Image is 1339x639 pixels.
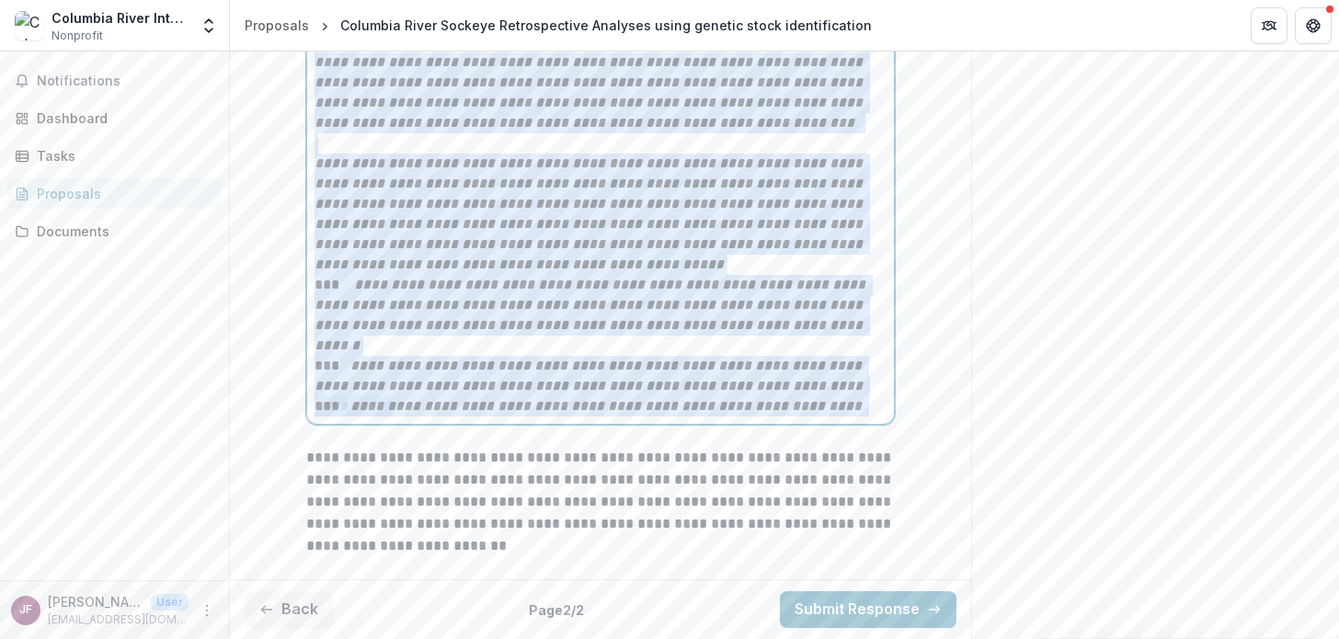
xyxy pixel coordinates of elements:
a: Proposals [237,12,316,39]
button: Open entity switcher [196,7,222,44]
span: Nonprofit [51,28,103,44]
a: Dashboard [7,103,222,133]
div: Dashboard [37,108,207,128]
p: [PERSON_NAME] [48,592,143,611]
span: Notifications [37,74,214,89]
button: Get Help [1295,7,1332,44]
div: Columbia River Sockeye Retrospective Analyses using genetic stock identification [340,16,872,35]
button: Submit Response [780,591,956,628]
p: User [151,594,189,610]
div: Jeff Fryer [19,604,32,616]
a: Tasks [7,141,222,171]
button: More [196,599,218,622]
div: Proposals [245,16,309,35]
nav: breadcrumb [237,12,879,39]
a: Documents [7,216,222,246]
div: Tasks [37,146,207,165]
p: [EMAIL_ADDRESS][DOMAIN_NAME] [48,611,189,628]
button: Back [245,591,333,628]
div: Documents [37,222,207,241]
button: Notifications [7,66,222,96]
p: Page 2 / 2 [529,600,584,620]
div: Proposals [37,184,207,203]
img: Columbia River Inter-Tribal Fish Commission (Portland) [15,11,44,40]
div: Columbia River Inter-Tribal Fish Commission ([GEOGRAPHIC_DATA]) [51,8,189,28]
a: Proposals [7,178,222,209]
button: Partners [1251,7,1287,44]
